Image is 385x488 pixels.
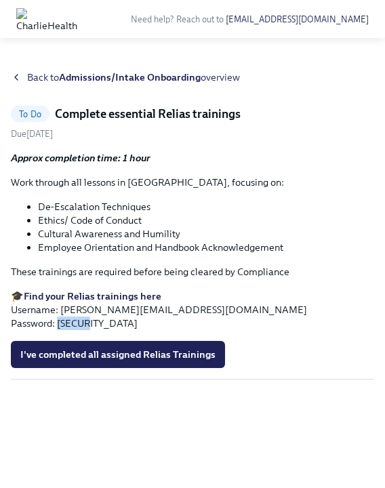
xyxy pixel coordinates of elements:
span: Friday, September 5th 2025, 10:00 am [11,129,53,139]
a: Back toAdmissions/Intake Onboardingoverview [11,70,374,84]
li: Employee Orientation and Handbook Acknowledgement [38,241,374,254]
li: De-Escalation Techniques [38,200,374,213]
p: Work through all lessons in [GEOGRAPHIC_DATA], focusing on: [11,176,374,189]
li: Ethics/ Code of Conduct [38,213,374,227]
img: CharlieHealth [16,8,77,30]
span: Back to overview [27,70,240,84]
a: Find your Relias trainings here [24,290,161,302]
p: 🎓 Username: [PERSON_NAME][EMAIL_ADDRESS][DOMAIN_NAME] Password: [SECURITY_DATA] [11,289,374,330]
li: Cultural Awareness and Humility [38,227,374,241]
span: I've completed all assigned Relias Trainings [20,348,216,361]
strong: Admissions/Intake Onboarding [59,71,201,83]
a: [EMAIL_ADDRESS][DOMAIN_NAME] [226,14,369,24]
p: These trainings are required before being cleared by Compliance [11,265,374,279]
strong: Approx completion time: 1 hour [11,152,150,164]
span: To Do [11,109,49,119]
h5: Complete essential Relias trainings [55,106,241,122]
button: I've completed all assigned Relias Trainings [11,341,225,368]
span: Need help? Reach out to [131,14,369,24]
